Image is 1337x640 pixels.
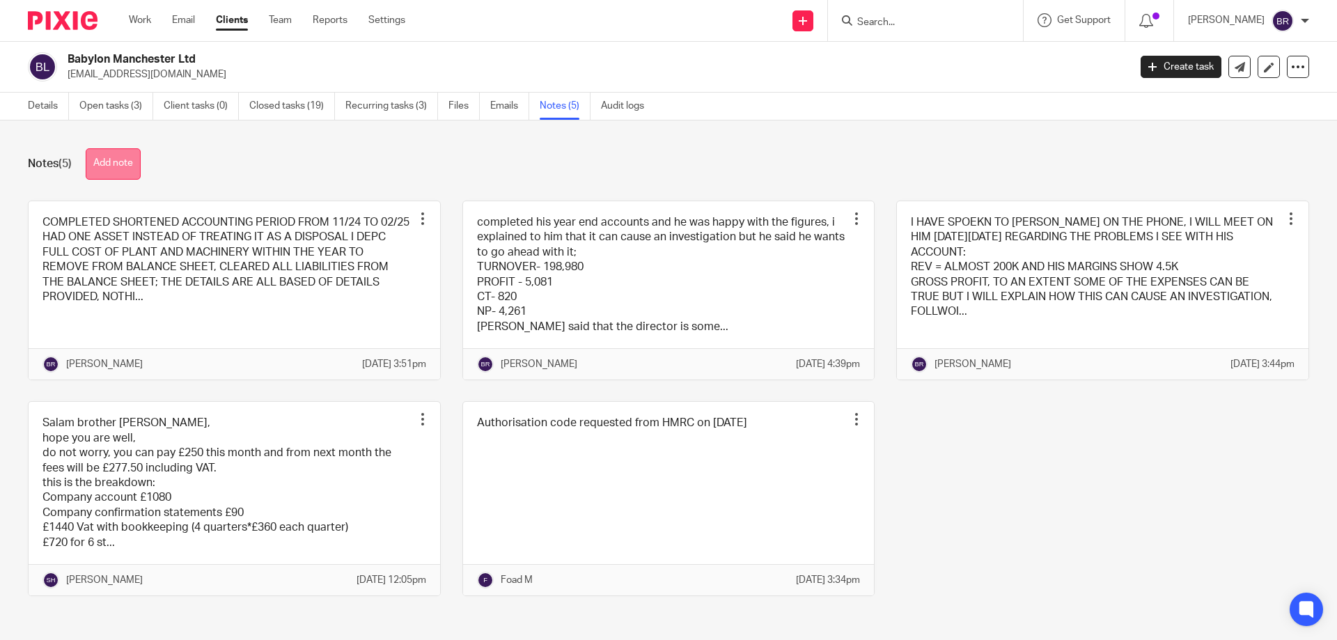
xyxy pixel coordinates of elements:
[368,13,405,27] a: Settings
[313,13,347,27] a: Reports
[477,356,494,373] img: svg%3E
[164,93,239,120] a: Client tasks (0)
[1141,56,1221,78] a: Create task
[345,93,438,120] a: Recurring tasks (3)
[28,93,69,120] a: Details
[796,573,860,587] p: [DATE] 3:34pm
[28,11,97,30] img: Pixie
[490,93,529,120] a: Emails
[1230,357,1295,371] p: [DATE] 3:44pm
[58,158,72,169] span: (5)
[935,357,1011,371] p: [PERSON_NAME]
[796,357,860,371] p: [DATE] 4:39pm
[448,93,480,120] a: Files
[86,148,141,180] button: Add note
[1272,10,1294,32] img: svg%3E
[501,357,577,371] p: [PERSON_NAME]
[42,356,59,373] img: svg%3E
[1188,13,1265,27] p: [PERSON_NAME]
[1057,15,1111,25] span: Get Support
[911,356,928,373] img: svg%3E
[68,68,1120,81] p: [EMAIL_ADDRESS][DOMAIN_NAME]
[172,13,195,27] a: Email
[66,573,143,587] p: [PERSON_NAME]
[66,357,143,371] p: [PERSON_NAME]
[249,93,335,120] a: Closed tasks (19)
[601,93,655,120] a: Audit logs
[216,13,248,27] a: Clients
[477,572,494,588] img: svg%3E
[856,17,981,29] input: Search
[540,93,591,120] a: Notes (5)
[357,573,426,587] p: [DATE] 12:05pm
[68,52,909,67] h2: Babylon Manchester Ltd
[28,157,72,171] h1: Notes
[28,52,57,81] img: svg%3E
[129,13,151,27] a: Work
[79,93,153,120] a: Open tasks (3)
[501,573,533,587] p: Foad M
[42,572,59,588] img: svg%3E
[362,357,426,371] p: [DATE] 3:51pm
[269,13,292,27] a: Team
